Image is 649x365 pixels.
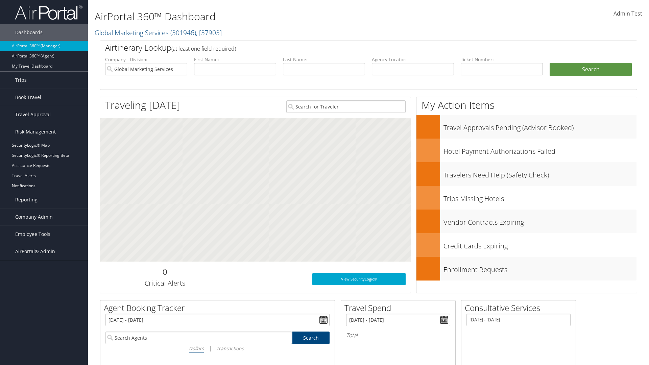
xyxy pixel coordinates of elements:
[105,98,180,112] h1: Traveling [DATE]
[443,167,637,180] h3: Travelers Need Help (Safety Check)
[286,100,406,113] input: Search for Traveler
[104,302,335,314] h2: Agent Booking Tracker
[443,120,637,132] h3: Travel Approvals Pending (Advisor Booked)
[196,28,222,37] span: , [ 37903 ]
[95,28,222,37] a: Global Marketing Services
[15,24,43,41] span: Dashboards
[283,56,365,63] label: Last Name:
[105,344,330,352] div: |
[372,56,454,63] label: Agency Locator:
[346,332,450,339] h6: Total
[461,56,543,63] label: Ticket Number:
[344,302,455,314] h2: Travel Spend
[15,123,56,140] span: Risk Management
[15,106,51,123] span: Travel Approval
[15,243,55,260] span: AirPortal® Admin
[443,262,637,274] h3: Enrollment Requests
[170,28,196,37] span: ( 301946 )
[416,186,637,210] a: Trips Missing Hotels
[416,139,637,162] a: Hotel Payment Authorizations Failed
[416,98,637,112] h1: My Action Items
[105,56,187,63] label: Company - Division:
[171,45,236,52] span: (at least one field required)
[416,257,637,281] a: Enrollment Requests
[216,345,243,351] i: Transactions
[443,191,637,203] h3: Trips Missing Hotels
[95,9,460,24] h1: AirPortal 360™ Dashboard
[443,238,637,251] h3: Credit Cards Expiring
[550,63,632,76] button: Search
[15,209,53,225] span: Company Admin
[443,143,637,156] h3: Hotel Payment Authorizations Failed
[105,266,224,277] h2: 0
[189,345,204,351] i: Dollars
[15,4,82,20] img: airportal-logo.png
[194,56,276,63] label: First Name:
[105,332,292,344] input: Search Agents
[15,226,50,243] span: Employee Tools
[614,3,642,24] a: Admin Test
[15,191,38,208] span: Reporting
[416,162,637,186] a: Travelers Need Help (Safety Check)
[416,233,637,257] a: Credit Cards Expiring
[15,72,27,89] span: Trips
[443,214,637,227] h3: Vendor Contracts Expiring
[614,10,642,17] span: Admin Test
[416,115,637,139] a: Travel Approvals Pending (Advisor Booked)
[292,332,330,344] a: Search
[312,273,406,285] a: View SecurityLogic®
[105,42,587,53] h2: Airtinerary Lookup
[105,278,224,288] h3: Critical Alerts
[15,89,41,106] span: Book Travel
[416,210,637,233] a: Vendor Contracts Expiring
[465,302,576,314] h2: Consultative Services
